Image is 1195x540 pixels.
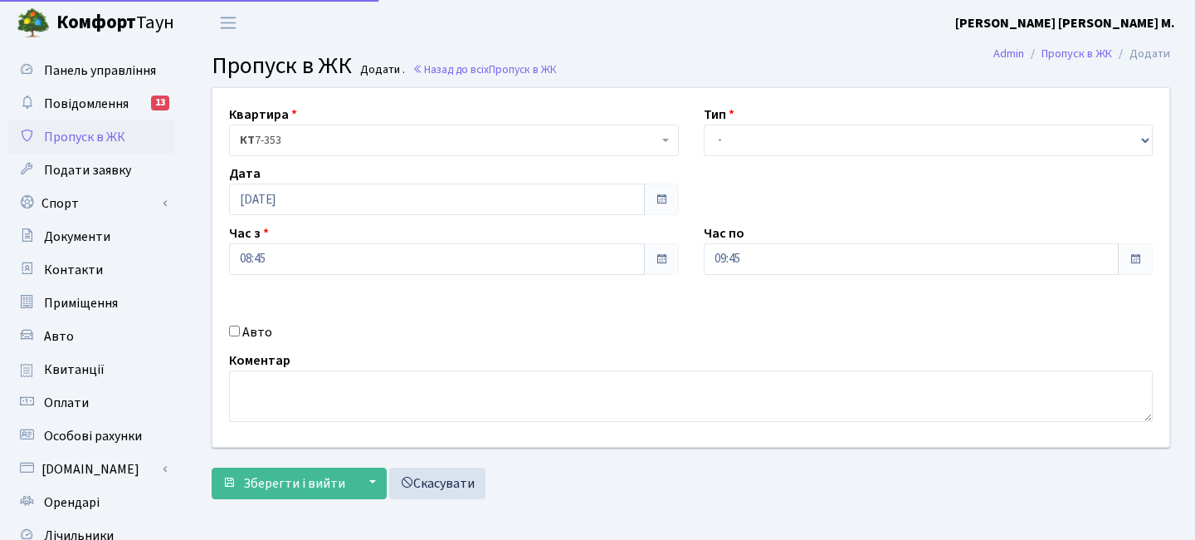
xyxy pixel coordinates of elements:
a: Контакти [8,253,174,287]
img: logo.png [17,7,50,40]
span: Авто [44,327,74,346]
span: <b>КТ</b>&nbsp;&nbsp;&nbsp;&nbsp;7-353 [240,132,658,149]
small: Додати . [357,63,405,77]
a: Повідомлення13 [8,87,174,120]
span: Приміщення [44,294,118,312]
nav: breadcrumb [968,37,1195,71]
a: Пропуск в ЖК [1041,45,1112,62]
a: Admin [993,45,1024,62]
span: Квитанції [44,361,105,379]
a: Спорт [8,187,174,220]
label: Дата [229,164,261,184]
b: Комфорт [56,9,136,36]
span: Панель управління [44,61,156,80]
span: Документи [44,228,110,246]
button: Зберегти і вийти [212,468,356,499]
a: Орендарі [8,486,174,519]
span: Пропуск в ЖК [489,61,557,77]
label: Квартира [229,105,297,125]
span: Особові рахунки [44,427,142,445]
a: Скасувати [389,468,485,499]
span: Орендарі [44,493,100,512]
div: 13 [151,96,169,110]
span: Таун [56,9,174,37]
label: Тип [704,105,734,125]
button: Переключити навігацію [207,9,249,37]
a: [DOMAIN_NAME] [8,453,174,486]
a: [PERSON_NAME] [PERSON_NAME] М. [955,13,1175,33]
label: Авто [242,322,272,342]
span: Контакти [44,261,103,279]
a: Назад до всіхПропуск в ЖК [412,61,557,77]
a: Особові рахунки [8,420,174,453]
a: Пропуск в ЖК [8,120,174,154]
a: Подати заявку [8,154,174,187]
label: Коментар [229,351,290,371]
span: Оплати [44,394,89,412]
a: Оплати [8,386,174,420]
a: Квитанції [8,353,174,386]
b: КТ [240,132,255,149]
a: Документи [8,220,174,253]
li: Додати [1112,45,1170,63]
a: Приміщення [8,287,174,320]
span: Пропуск в ЖК [44,128,125,146]
span: Повідомлення [44,95,129,113]
span: Пропуск в ЖК [212,49,352,82]
a: Авто [8,320,174,353]
label: Час по [704,223,744,243]
span: Зберегти і вийти [243,474,345,493]
label: Час з [229,223,269,243]
span: Подати заявку [44,161,131,179]
span: <b>КТ</b>&nbsp;&nbsp;&nbsp;&nbsp;7-353 [229,125,679,156]
a: Панель управління [8,54,174,87]
b: [PERSON_NAME] [PERSON_NAME] М. [955,14,1175,32]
